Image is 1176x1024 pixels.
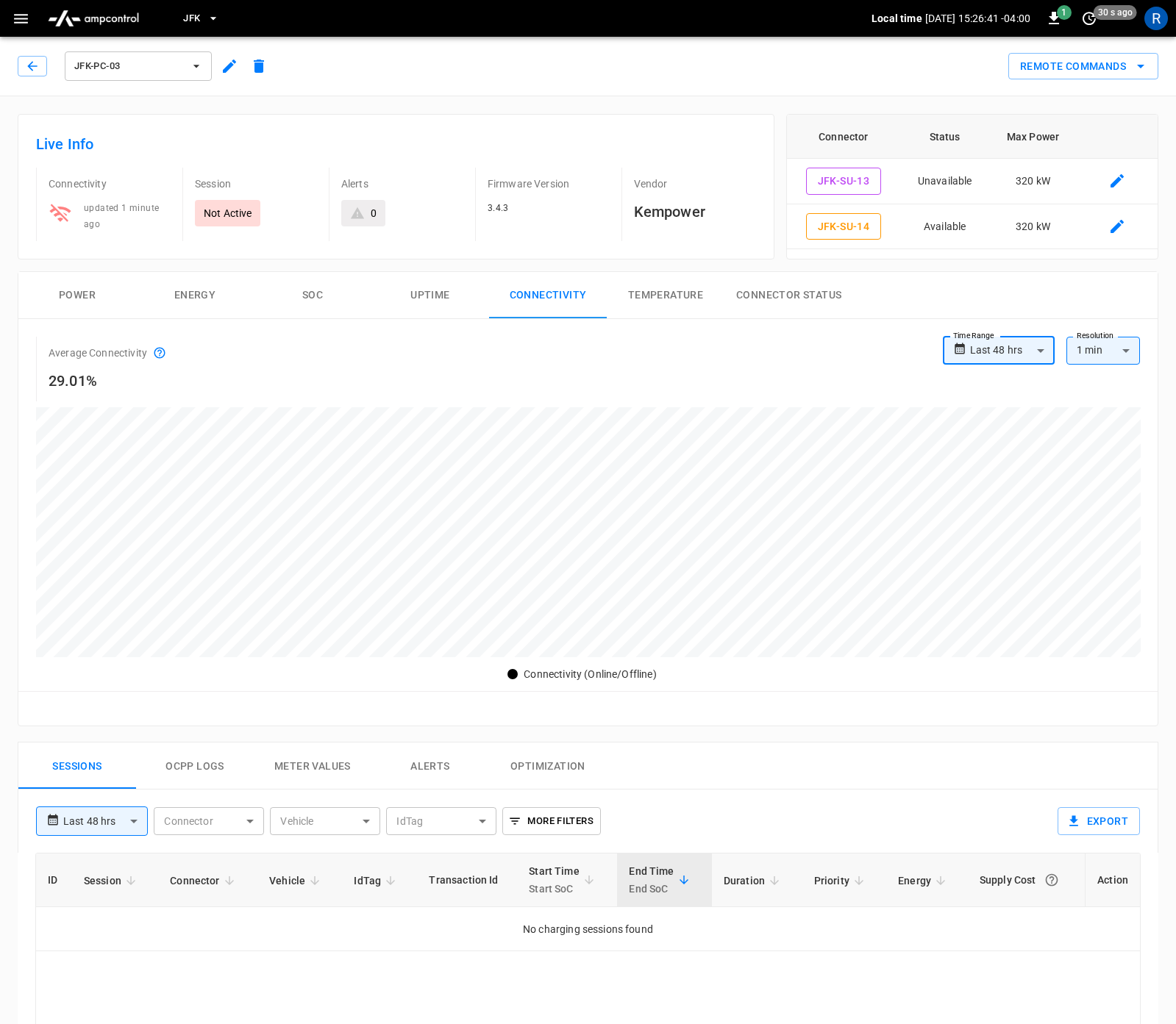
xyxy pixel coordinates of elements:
[254,742,371,790] button: Meter Values
[787,115,1158,430] table: connector table
[49,369,166,393] h6: 29.01%
[183,10,200,27] span: JFK
[36,132,756,156] h6: Live Info
[607,272,724,319] button: Temperature
[724,872,784,889] span: Duration
[1008,53,1158,80] div: remote commands options
[488,176,610,191] p: Firmware Version
[65,51,212,81] button: JFK-PC-03
[1008,53,1158,80] button: Remote Commands
[36,853,72,907] th: ID
[629,862,674,898] div: End Time
[629,880,674,898] p: End SoC
[529,862,599,898] span: Start TimeStart SoC
[989,159,1077,204] td: 320 kW
[84,203,159,229] span: updated 1 minute ago
[84,872,140,889] span: Session
[1038,867,1065,893] button: The cost of your charging session based on your supply rates
[970,337,1055,365] div: Last 48 hrs
[488,203,509,213] span: 3.4.3
[900,115,989,159] th: Status
[1085,853,1140,907] th: Action
[1144,7,1168,30] div: profile-icon
[49,176,171,191] p: Connectivity
[371,272,489,319] button: Uptime
[36,853,1140,951] table: sessions table
[74,58,183,75] span: JFK-PC-03
[354,872,400,889] span: IdTag
[806,168,882,195] button: JFK-SU-13
[1077,330,1113,342] label: Resolution
[980,867,1073,893] div: Supply Cost
[502,807,600,835] button: More Filters
[417,853,517,907] th: Transaction Id
[724,272,853,319] button: Connector Status
[254,272,371,319] button: SOC
[634,176,756,191] p: Vendor
[900,249,989,295] td: Preparing
[489,272,607,319] button: Connectivity
[900,159,989,204] td: Unavailable
[18,742,136,790] button: Sessions
[989,249,1077,295] td: 320 kW
[36,907,1140,951] td: No charging sessions found
[1077,7,1101,30] button: set refresh interval
[177,4,225,33] button: JFK
[136,272,254,319] button: Energy
[1058,807,1140,835] button: Export
[898,872,950,889] span: Energy
[806,213,882,240] button: JFK-SU-14
[1094,5,1137,20] span: 30 s ago
[1057,5,1072,20] span: 1
[371,206,377,221] div: 0
[524,667,656,682] div: Connectivity (Online/Offline)
[900,204,989,250] td: Available
[195,176,317,191] p: Session
[989,204,1077,250] td: 320 kW
[489,742,607,790] button: Optimization
[634,200,756,223] h6: Kempower
[529,880,580,898] p: Start SoC
[204,206,252,221] p: Not Active
[953,330,994,342] label: Time Range
[1066,337,1140,365] div: 1 min
[341,176,463,191] p: Alerts
[18,272,136,319] button: Power
[814,872,869,889] span: Priority
[989,115,1077,159] th: Max Power
[872,11,922,26] p: Local time
[170,872,238,889] span: Connector
[63,807,148,835] div: Last 48 hrs
[371,742,489,790] button: Alerts
[42,4,145,32] img: ampcontrol.io logo
[529,862,580,898] div: Start Time
[136,742,254,790] button: Ocpp logs
[925,11,1030,26] p: [DATE] 15:26:41 -04:00
[49,345,147,360] p: Average Connectivity
[269,872,324,889] span: Vehicle
[629,862,693,898] span: End TimeEnd SoC
[787,115,900,159] th: Connector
